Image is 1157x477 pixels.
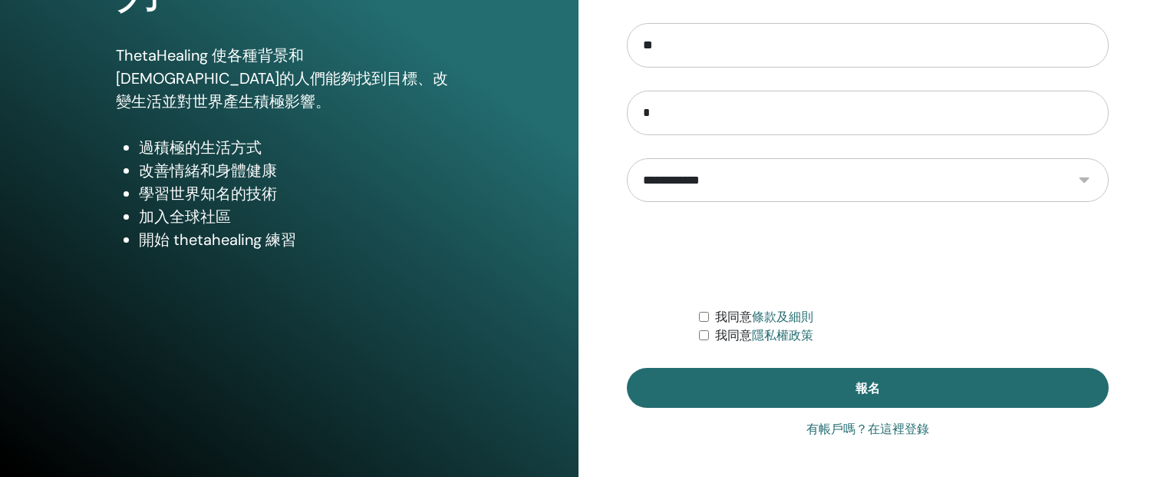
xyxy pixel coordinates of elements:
button: 報名 [627,368,1109,408]
a: 有帳戶嗎？在這裡登錄 [806,420,929,439]
p: ThetaHealing 使各種背景和[DEMOGRAPHIC_DATA]的人們能夠找到目標、改變生活並對世界產生積極影響。 [116,44,463,113]
li: 學習世界知名的技術 [139,182,463,205]
a: 條款及細則 [752,310,813,324]
span: 報名 [855,380,880,396]
li: 改善情緒和身體健康 [139,159,463,182]
font: 我同意 [715,328,813,343]
a: 隱私權政策 [752,328,813,343]
li: 加入全球社區 [139,205,463,228]
iframe: reCAPTCHA [751,225,984,285]
li: 過積極的生活方式 [139,136,463,159]
font: 我同意 [715,310,813,324]
li: 開始 thetahealing 練習 [139,228,463,251]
